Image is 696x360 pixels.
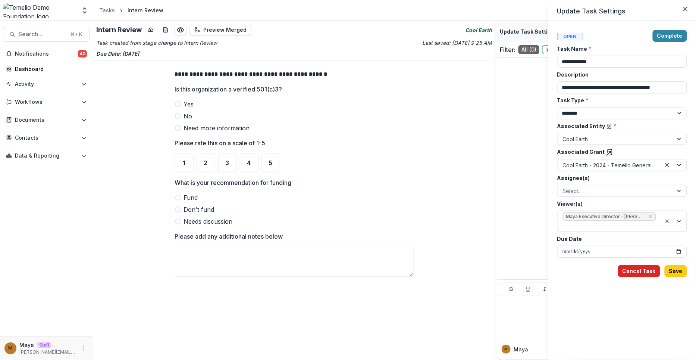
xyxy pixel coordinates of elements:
[618,265,660,277] button: Cancel Task
[665,265,687,277] button: Save
[557,33,583,40] span: Open
[663,217,672,226] div: Clear selected options
[680,3,692,15] button: Close
[566,214,645,219] span: Maya Executive Director - [PERSON_NAME][EMAIL_ADDRESS][DOMAIN_NAME]
[557,148,683,156] label: Associated Grant
[557,235,683,243] label: Due Date
[557,96,683,104] label: Task Type
[557,200,683,208] label: Viewer(s)
[557,174,683,182] label: Assignee(s)
[557,71,683,78] label: Description
[653,30,687,42] button: Complete
[663,161,672,170] div: Clear selected options
[648,213,653,220] div: Remove Maya Executive Director - maya+temelio+demo@trytemelio.com
[557,45,683,53] label: Task Name
[557,122,683,130] label: Associated Entity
